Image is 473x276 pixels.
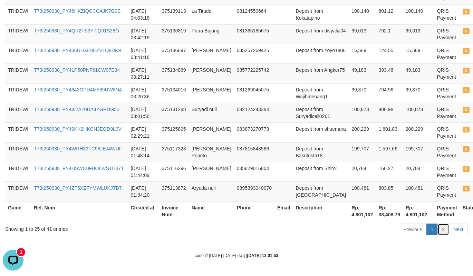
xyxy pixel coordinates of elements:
[189,122,234,142] td: [PERSON_NAME]
[293,201,349,221] th: Description
[34,48,121,53] a: T73I250930_PY436UHXE0EZV1Q9DK9
[189,24,234,44] td: Putra Bujang
[463,166,470,172] span: UNPAID
[128,142,159,162] td: [DATE] 01:48:14
[159,162,189,181] td: 375116296
[449,224,468,235] a: Next
[5,4,31,24] td: TRIDEWI
[403,63,434,83] td: 49,183
[234,63,274,83] td: 085772225742
[159,103,189,122] td: 375131288
[5,223,192,233] div: Showing 1 to 25 of 41 entries
[463,28,470,34] span: UNPAID
[189,142,234,162] td: [PERSON_NAME] Prianto
[293,44,349,63] td: Deposit from Yoyo1806
[128,201,159,221] th: Created at
[234,83,274,103] td: 081269045075
[234,103,274,122] td: 082124243384
[3,3,23,23] button: Open LiveChat chat widget
[403,122,434,142] td: 200,229
[189,44,234,63] td: [PERSON_NAME]
[349,44,376,63] td: 15,569
[189,103,234,122] td: Suryadi null
[34,185,122,191] a: T73I250930_PY4ZT6XZFYMWLUKJTB7
[376,4,403,24] td: 801.12
[293,63,349,83] td: Deposit from Angker75
[293,122,349,142] td: Deposit from shuemura
[159,24,189,44] td: 375136819
[293,4,349,24] td: Deposit from Kokatapino
[376,201,403,221] th: Rp. 38,408.79
[434,83,460,103] td: QRIS Payment
[399,224,426,235] a: Previous
[293,83,349,103] td: Deposit from Wajibmenang1
[234,142,274,162] td: 087815843566
[349,122,376,142] td: 200,229
[234,4,274,24] td: 08124550664
[434,24,460,44] td: QRIS Payment
[293,181,349,201] td: Deposit from [GEOGRAPHIC_DATA]
[403,24,434,44] td: 99,013
[5,122,31,142] td: TRIDEWI
[189,181,234,201] td: Aryuda null
[189,201,234,221] th: Name
[349,83,376,103] td: 99,370
[159,201,189,221] th: Invoice Num
[349,103,376,122] td: 100,873
[349,181,376,201] td: 100,481
[376,83,403,103] td: 794.96
[376,24,403,44] td: 792.1
[274,201,293,221] th: Email
[234,122,274,142] td: 083873270773
[159,181,189,201] td: 375113872
[434,44,460,63] td: QRIS Payment
[5,201,31,221] th: Game
[5,44,31,63] td: TRIDEWI
[434,103,460,122] td: QRIS Payment
[189,63,234,83] td: [PERSON_NAME]
[195,253,278,258] small: code © [DATE]-[DATE] dwg |
[434,122,460,142] td: QRIS Payment
[34,146,122,151] a: T73I250930_PY4WRH33FC98JEJ4WUF
[5,181,31,201] td: TRIDEWI
[463,127,470,132] span: UNPAID
[234,24,274,44] td: 081365185675
[376,103,403,122] td: 806.98
[5,63,31,83] td: TRIDEWI
[376,44,403,63] td: 124.55
[34,67,120,73] a: T73I250930_PY41P50PNF61CW97E34
[128,103,159,122] td: [DATE] 03:01:56
[463,107,470,113] span: UNPAID
[34,166,124,171] a: T73I250930_PY4HSWC0FBOOVSTH37T
[159,122,189,142] td: 375125895
[128,44,159,63] td: [DATE] 03:41:16
[434,201,460,221] th: Payment Method
[31,201,128,221] th: Ref. Num
[234,44,274,63] td: 085257269425
[5,162,31,181] td: TRIDEWI
[5,24,31,44] td: TRIDEWI
[159,83,189,103] td: 375134016
[463,9,470,14] span: UNPAID
[463,146,470,152] span: UNPAID
[434,162,460,181] td: QRIS Payment
[128,162,159,181] td: [DATE] 01:44:09
[5,83,31,103] td: TRIDEWI
[17,1,25,9] div: New messages notification
[34,107,119,112] a: T73I250930_PY4I62A20DA4YGRDG55
[189,162,234,181] td: [PERSON_NAME]
[293,24,349,44] td: Deposit from disyalia04
[463,87,470,93] span: UNPAID
[463,186,470,191] span: UNPAID
[159,142,189,162] td: 375117323
[349,63,376,83] td: 49,183
[128,4,159,24] td: [DATE] 04:03:18
[403,181,434,201] td: 100,481
[463,48,470,54] span: UNPAID
[128,83,159,103] td: [DATE] 03:20:36
[434,63,460,83] td: QRIS Payment
[434,142,460,162] td: QRIS Payment
[376,63,403,83] td: 393.46
[376,122,403,142] td: 1,601.83
[234,201,274,221] th: Phone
